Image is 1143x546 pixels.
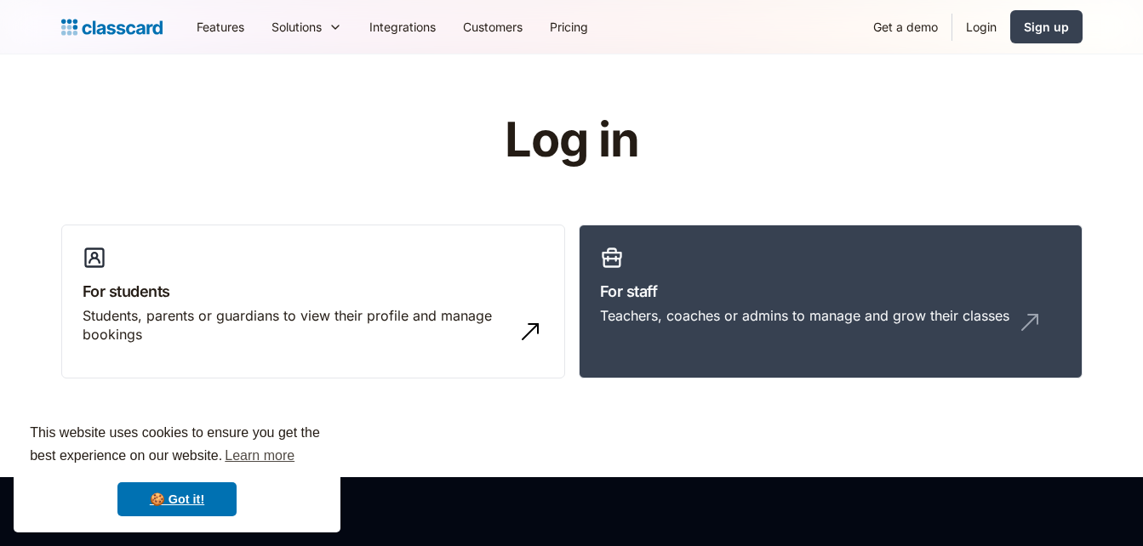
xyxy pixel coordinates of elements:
a: Features [183,8,258,46]
span: This website uses cookies to ensure you get the best experience on our website. [30,423,324,469]
div: Solutions [271,18,322,36]
a: Customers [449,8,536,46]
a: learn more about cookies [222,443,297,469]
a: For staffTeachers, coaches or admins to manage and grow their classes [579,225,1083,379]
a: Sign up [1010,10,1083,43]
h3: For staff [600,280,1061,303]
div: Teachers, coaches or admins to manage and grow their classes [600,306,1009,325]
a: dismiss cookie message [117,482,237,516]
div: Sign up [1024,18,1069,36]
a: Get a demo [860,8,952,46]
h3: For students [83,280,544,303]
a: home [61,15,163,39]
h1: Log in [301,114,842,167]
div: cookieconsent [14,407,340,532]
a: For studentsStudents, parents or guardians to view their profile and manage bookings [61,225,565,379]
a: Login [952,8,1010,46]
div: Solutions [258,8,356,46]
div: Students, parents or guardians to view their profile and manage bookings [83,306,510,344]
a: Integrations [356,8,449,46]
a: Pricing [536,8,602,46]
